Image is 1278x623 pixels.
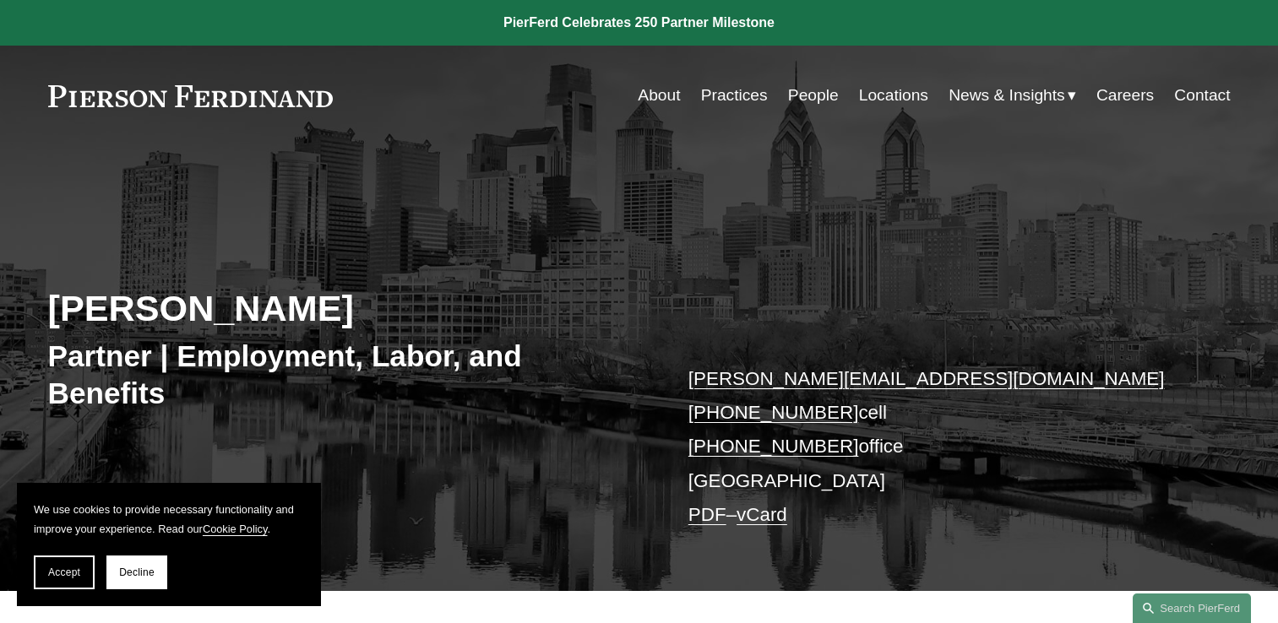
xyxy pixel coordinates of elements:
a: Practices [701,79,768,111]
a: Cookie Policy [203,523,268,535]
a: folder dropdown [949,79,1076,111]
a: vCard [737,504,787,525]
a: Search this site [1133,593,1251,623]
a: About [638,79,680,111]
p: cell office [GEOGRAPHIC_DATA] – [688,362,1181,533]
a: Locations [859,79,928,111]
button: Accept [34,555,95,589]
p: We use cookies to provide necessary functionality and improve your experience. Read our . [34,500,304,539]
button: Decline [106,555,167,589]
h3: Partner | Employment, Labor, and Benefits [48,338,639,411]
span: Accept [48,566,80,578]
section: Cookie banner [17,483,321,606]
a: [PHONE_NUMBER] [688,402,859,423]
a: PDF [688,504,726,525]
a: Careers [1096,79,1154,111]
a: [PERSON_NAME][EMAIL_ADDRESS][DOMAIN_NAME] [688,368,1165,389]
a: Contact [1174,79,1230,111]
span: News & Insights [949,81,1065,111]
span: Decline [119,566,155,578]
a: People [788,79,839,111]
h2: [PERSON_NAME] [48,286,639,330]
a: [PHONE_NUMBER] [688,436,859,457]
